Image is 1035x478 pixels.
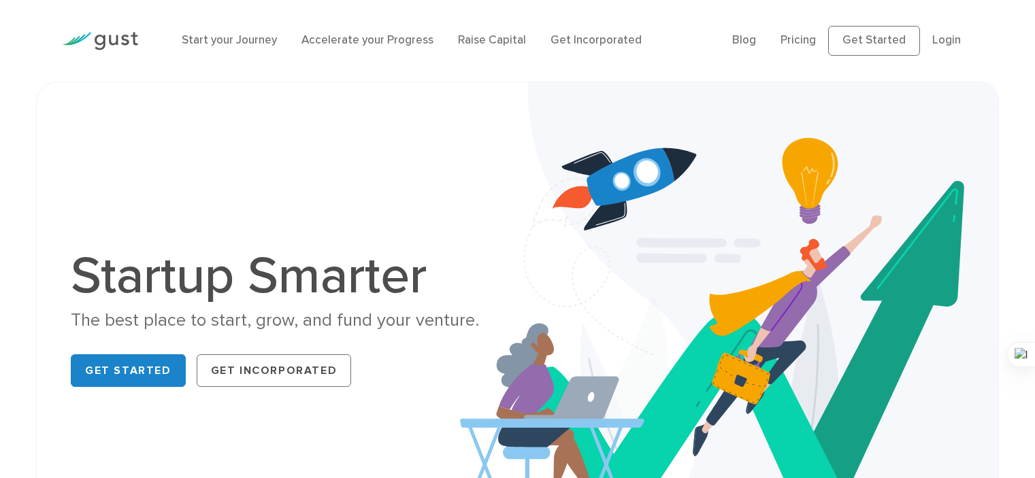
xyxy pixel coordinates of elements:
[62,32,138,50] img: Gust Logo
[197,354,352,387] a: Get Incorporated
[781,33,816,47] a: Pricing
[458,33,526,47] a: Raise Capital
[732,33,756,47] a: Blog
[828,26,920,56] a: Get Started
[71,309,507,332] div: The best place to start, grow, and fund your venture.
[71,354,186,387] a: Get Started
[551,33,642,47] a: Get Incorporated
[71,250,507,302] h1: Startup Smarter
[932,33,961,47] a: Login
[301,33,433,47] a: Accelerate your Progress
[182,33,277,47] a: Start your Journey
